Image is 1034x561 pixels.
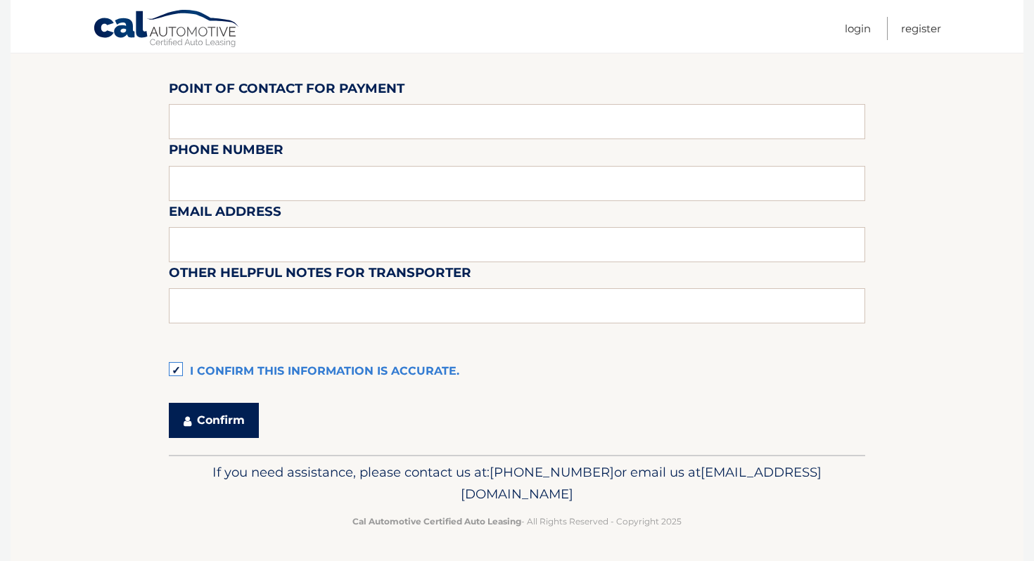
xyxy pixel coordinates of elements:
span: [PHONE_NUMBER] [490,464,614,480]
a: Register [901,17,941,40]
button: Confirm [169,403,259,438]
label: Email Address [169,201,281,227]
label: I confirm this information is accurate. [169,358,865,386]
label: Other helpful notes for transporter [169,262,471,288]
a: Cal Automotive [93,9,241,50]
a: Login [845,17,871,40]
p: If you need assistance, please contact us at: or email us at [178,461,856,506]
strong: Cal Automotive Certified Auto Leasing [352,516,521,527]
label: Point of Contact for Payment [169,78,404,104]
p: - All Rights Reserved - Copyright 2025 [178,514,856,529]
